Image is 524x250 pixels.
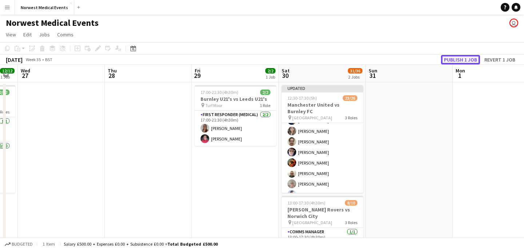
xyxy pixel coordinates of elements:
span: Total Budgeted £500.00 [167,241,218,247]
div: [DATE] [6,56,23,63]
span: [GEOGRAPHIC_DATA] [292,115,332,120]
span: 3 Roles [345,220,357,225]
div: 2 Jobs [348,74,362,80]
button: Budgeted [4,240,34,248]
div: Salary £500.00 + Expenses £0.00 + Subsistence £0.00 = [64,241,218,247]
span: View [6,31,16,38]
h3: [PERSON_NAME] Rovers vs Norwich City [282,206,363,219]
span: Fri [195,67,201,74]
span: Budgeted [12,242,33,247]
span: Mon [456,67,465,74]
span: 31/36 [348,68,362,74]
span: Sun [369,67,377,74]
span: [GEOGRAPHIC_DATA] [292,220,332,225]
a: View [3,30,19,39]
span: 23/26 [343,95,357,101]
span: Edit [23,31,32,38]
span: 2/2 [260,90,270,95]
button: Publish 1 job [441,55,480,64]
span: 1 Role [260,103,270,108]
app-job-card: Updated12:30-17:30 (5h)23/26Manchester United vs Burnley FC [GEOGRAPHIC_DATA]3 RolesFirst Respond... [282,85,363,193]
span: Jobs [39,31,50,38]
span: 12:30-17:30 (5h) [287,95,317,101]
span: 28 [107,71,117,80]
span: 8/10 [345,200,357,206]
div: 1 Job [266,74,275,80]
span: 31 [368,71,377,80]
span: 13:00-17:30 (4h30m) [287,200,325,206]
span: 1 [454,71,465,80]
app-job-card: 17:00-21:30 (4h30m)2/2Burnley U21's vs Leeds U21's Turf Moor1 RoleFirst Responder (Medical)2/217:... [195,85,276,146]
span: Turf Moor [205,103,222,108]
span: 3 Roles [345,115,357,120]
span: Sat [282,67,290,74]
app-card-role: First Responder (Medical)2/217:00-21:30 (4h30m)[PERSON_NAME][PERSON_NAME] [195,111,276,146]
span: 1 item [40,241,57,247]
a: Comms [54,30,76,39]
span: Week 35 [24,57,42,62]
span: 2/2 [265,68,275,74]
span: Wed [21,67,30,74]
app-user-avatar: Rory Murphy [509,19,518,27]
span: 27 [20,71,30,80]
div: BST [45,57,52,62]
span: 29 [194,71,201,80]
a: Edit [20,30,35,39]
div: 1 Job [0,74,14,80]
span: 30 [281,71,290,80]
span: Thu [108,67,117,74]
div: Updated [282,85,363,91]
button: Norwest Medical Events [15,0,74,15]
button: Revert 1 job [481,55,518,64]
h1: Norwest Medical Events [6,17,99,28]
span: Comms [57,31,74,38]
span: 17:00-21:30 (4h30m) [201,90,238,95]
a: Jobs [36,30,53,39]
h3: Manchester United vs Burnley FC [282,102,363,115]
h3: Burnley U21's vs Leeds U21's [195,96,276,102]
